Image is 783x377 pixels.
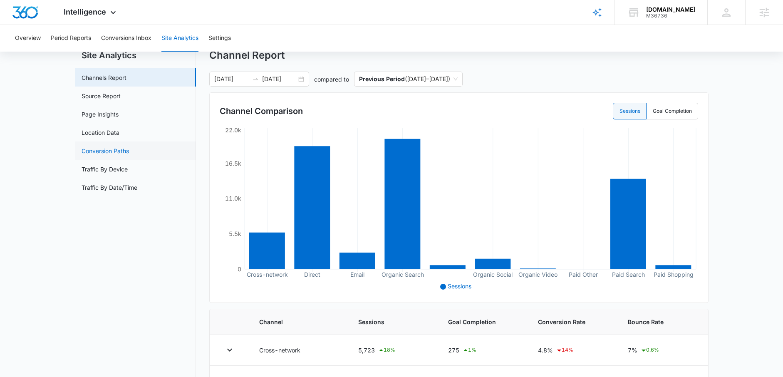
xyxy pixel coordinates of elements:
[640,345,659,355] div: 0.6 %
[448,317,518,326] span: Goal Completion
[249,335,348,366] td: Cross-network
[647,103,698,119] label: Goal Completion
[208,25,231,52] button: Settings
[448,345,518,355] div: 275
[15,25,41,52] button: Overview
[75,49,196,62] h2: Site Analytics
[225,195,241,202] tspan: 11.0k
[82,165,128,174] a: Traffic By Device
[358,345,428,355] div: 5,723
[82,146,129,155] a: Conversion Paths
[556,345,573,355] div: 14 %
[538,317,608,326] span: Conversion Rate
[225,126,241,134] tspan: 22.0k
[359,72,458,86] span: ( [DATE] – [DATE] )
[82,73,126,82] a: Channels Report
[101,25,151,52] button: Conversions Inbox
[262,74,297,84] input: End date
[518,271,558,278] tspan: Organic Video
[350,271,364,278] tspan: Email
[259,317,338,326] span: Channel
[220,105,303,117] h3: Channel Comparison
[358,317,428,326] span: Sessions
[378,345,395,355] div: 18 %
[628,345,694,355] div: 7%
[462,345,476,355] div: 1 %
[359,75,405,82] p: Previous Period
[448,283,471,290] span: Sessions
[82,92,121,100] a: Source Report
[381,271,424,278] tspan: Organic Search
[229,230,241,237] tspan: 5.5k
[246,271,287,278] tspan: Cross-network
[473,271,513,278] tspan: Organic Social
[64,7,106,16] span: Intelligence
[209,49,285,62] h1: Channel Report
[223,343,236,357] button: Toggle Row Expanded
[538,345,608,355] div: 4.8%
[252,76,259,82] span: swap-right
[225,160,241,167] tspan: 16.5k
[82,183,137,192] a: Traffic By Date/Time
[214,74,249,84] input: Start date
[613,103,647,119] label: Sessions
[568,271,597,278] tspan: Paid Other
[161,25,198,52] button: Site Analytics
[51,25,91,52] button: Period Reports
[646,13,695,19] div: account id
[304,271,320,278] tspan: Direct
[314,75,349,84] p: compared to
[82,128,119,137] a: Location Data
[646,6,695,13] div: account name
[653,271,693,278] tspan: Paid Shopping
[628,317,694,326] span: Bounce Rate
[82,110,119,119] a: Page Insights
[612,271,644,278] tspan: Paid Search
[252,76,259,82] span: to
[238,265,241,273] tspan: 0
